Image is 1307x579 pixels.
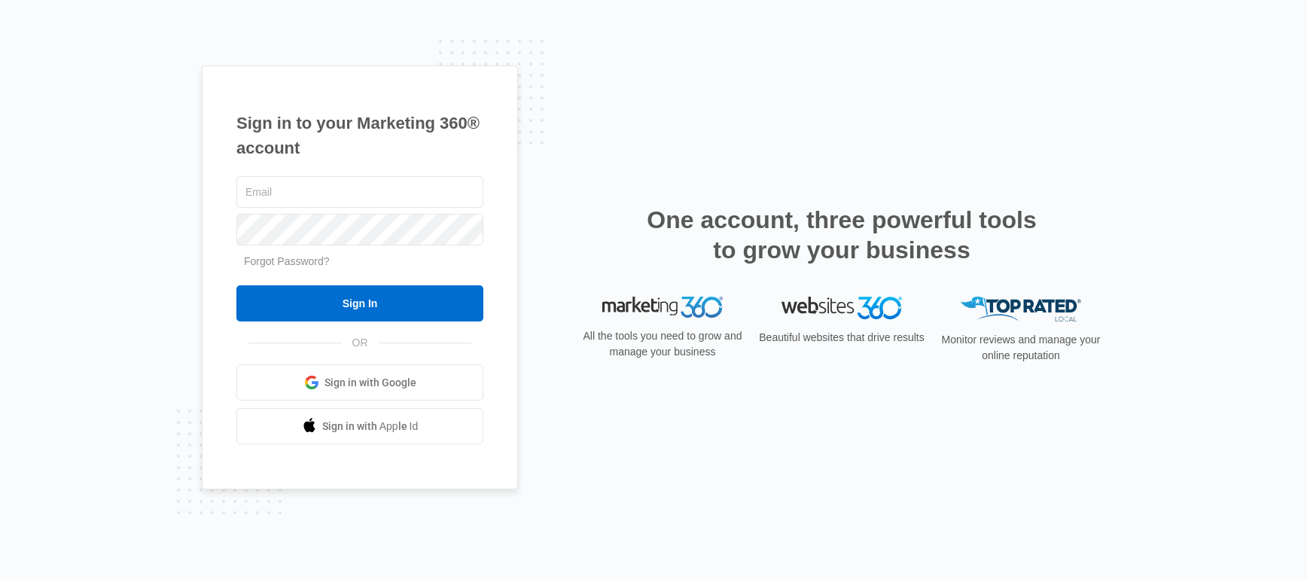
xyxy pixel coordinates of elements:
input: Email [236,176,483,208]
a: Forgot Password? [244,255,330,267]
img: Websites 360 [781,297,902,318]
p: All the tools you need to grow and manage your business [578,328,747,360]
p: Monitor reviews and manage your online reputation [937,332,1105,364]
span: Sign in with Apple Id [322,419,419,434]
p: Beautiful websites that drive results [757,330,926,346]
h1: Sign in to your Marketing 360® account [236,111,483,160]
h2: One account, three powerful tools to grow your business [642,205,1041,265]
span: Sign in with Google [324,375,416,391]
input: Sign In [236,285,483,321]
img: Marketing 360 [602,297,723,318]
img: Top Rated Local [961,297,1081,321]
a: Sign in with Apple Id [236,408,483,444]
a: Sign in with Google [236,364,483,401]
span: OR [342,335,379,351]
